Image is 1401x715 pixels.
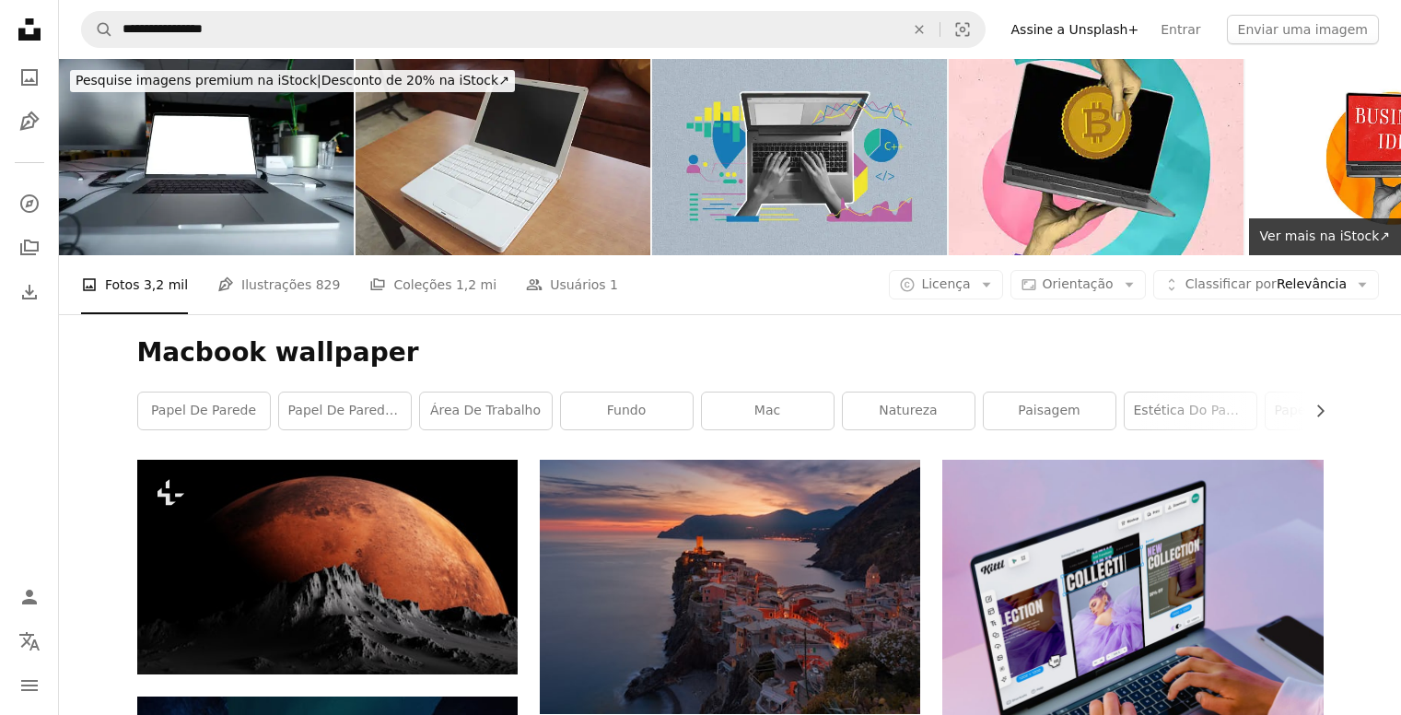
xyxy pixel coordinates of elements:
[1125,393,1256,429] a: Estética do papel de parede do MacBook
[526,255,618,314] a: Usuários 1
[138,393,270,429] a: papel de parede
[11,103,48,140] a: Ilustrações
[456,275,496,295] span: 1,2 mi
[76,73,321,88] span: Pesquise imagens premium na iStock |
[1266,393,1397,429] a: Papel de parede 8k
[59,59,526,103] a: Pesquise imagens premium na iStock|Desconto de 20% na iStock↗
[652,59,947,255] img: Colagem de fotos compostas de mãos tipo macbook teclado interface de tela configurações gráfico g...
[11,59,48,96] a: Fotos
[984,393,1115,429] a: paisagem
[610,275,618,295] span: 1
[11,623,48,660] button: Idioma
[369,255,496,314] a: Coleções 1,2 mi
[82,12,113,47] button: Pesquise na Unsplash
[137,460,518,674] img: uma lua vermelha nascendo sobre o topo de uma montanha
[137,558,518,575] a: uma lua vermelha nascendo sobre o topo de uma montanha
[540,578,920,594] a: Vista aérea da vila no penhasco da montanha durante o pôr do sol laranja
[540,460,920,713] img: Vista aérea da vila no penhasco da montanha durante o pôr do sol laranja
[217,255,340,314] a: Ilustrações 829
[59,59,354,255] img: Maquete do MacBook no escritório
[1185,276,1277,291] span: Classificar por
[11,229,48,266] a: Coleções
[11,185,48,222] a: Explorar
[561,393,693,429] a: fundo
[420,393,552,429] a: área de trabalho
[843,393,975,429] a: natureza
[11,274,48,311] a: Histórico de downloads
[949,59,1243,255] img: Colagem de fotos verticais de mãos de pessoas segurando dispositivo macbook bitcoin coin ganhos f...
[316,275,341,295] span: 829
[1043,276,1114,291] span: Orientação
[1249,218,1401,255] a: Ver mais na iStock↗
[1185,275,1347,294] span: Relevância
[1227,15,1379,44] button: Enviar uma imagem
[356,59,650,255] img: Macbook branco velho com tela preta isolada e fundo borrado
[1303,393,1324,429] button: rolar lista para a direita
[921,276,970,291] span: Licença
[81,11,986,48] form: Pesquise conteúdo visual em todo o site
[76,73,509,88] span: Desconto de 20% na iStock ↗
[1010,270,1146,299] button: Orientação
[702,393,834,429] a: Mac
[137,336,1324,369] h1: Macbook wallpaper
[889,270,1002,299] button: Licença
[1000,15,1150,44] a: Assine a Unsplash+
[11,579,48,615] a: Entrar / Cadastrar-se
[899,12,940,47] button: Limpar
[1150,15,1211,44] a: Entrar
[940,12,985,47] button: Pesquisa visual
[1260,229,1390,243] span: Ver mais na iStock ↗
[11,667,48,704] button: Menu
[1153,270,1379,299] button: Classificar porRelevância
[279,393,411,429] a: papel de parede mac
